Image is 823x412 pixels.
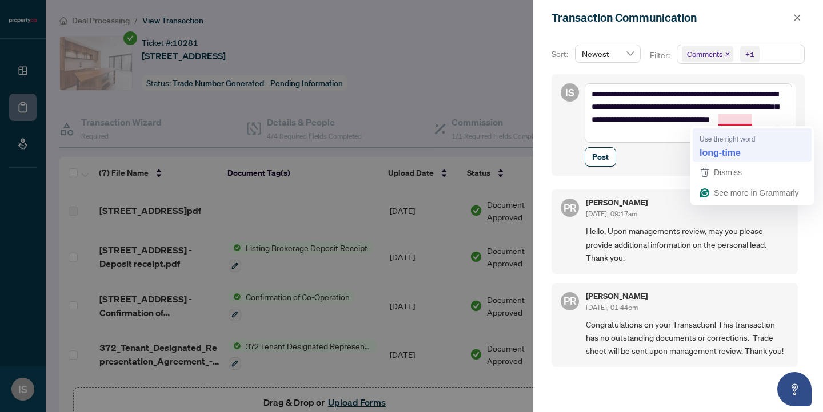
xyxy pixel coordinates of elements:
[650,49,672,62] p: Filter:
[745,49,754,60] div: +1
[592,148,609,166] span: Post
[586,209,637,218] span: [DATE], 09:17am
[585,147,616,167] button: Post
[585,83,792,143] textarea: To enrich screen reader interactions, please activate Accessibility in Grammarly extension settings
[586,199,648,207] h5: [PERSON_NAME]
[793,14,801,22] span: close
[682,46,733,62] span: Comments
[564,293,577,309] span: PR
[777,372,812,406] button: Open asap
[552,9,790,26] div: Transaction Communication
[725,51,730,57] span: close
[565,84,574,100] span: IS
[582,45,634,62] span: Newest
[586,303,638,312] span: [DATE], 01:44pm
[552,48,570,60] p: Sort:
[586,292,648,300] h5: [PERSON_NAME]
[687,49,722,60] span: Comments
[586,224,789,264] span: Hello, Upon managements review, may you please provide additional information on the personal lea...
[564,200,577,216] span: PR
[586,318,789,358] span: Congratulations on your Transaction! This transaction has no outstanding documents or corrections...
